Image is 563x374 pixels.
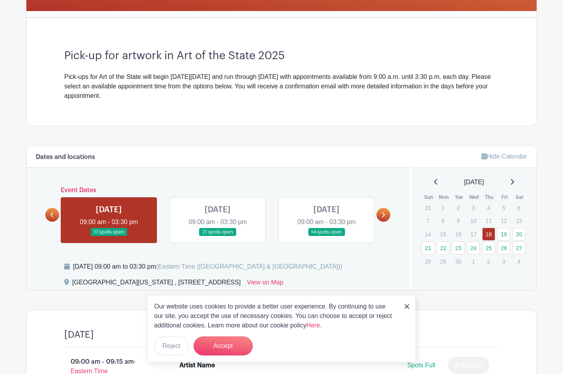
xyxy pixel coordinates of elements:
[497,241,510,254] a: 26
[451,193,467,201] th: Tue
[247,278,283,290] a: View on Map
[482,228,495,241] a: 18
[482,255,495,267] p: 2
[72,278,240,290] div: [GEOGRAPHIC_DATA][US_STATE] , [STREET_ADDRESS]
[436,215,449,227] p: 8
[156,263,342,270] span: (Eastern Time ([GEOGRAPHIC_DATA] & [GEOGRAPHIC_DATA]))
[466,193,482,201] th: Wed
[179,361,215,370] div: Artist Name
[467,228,480,240] p: 17
[36,153,95,161] h6: Dates and locations
[421,202,434,214] p: 31
[513,241,526,254] a: 27
[64,72,499,101] div: Pick-ups for Art of the State will begin [DATE][DATE] and run through [DATE] with appointments av...
[497,193,512,201] th: Fri
[436,193,451,201] th: Mon
[436,255,449,267] p: 29
[405,304,409,309] img: close_button-5f87c8562297e5c2d7936805f587ecaba9071eb48480494691a3f1689db116b3.svg
[59,187,377,194] h6: Event Dates
[452,241,465,254] a: 23
[467,202,480,214] p: 3
[482,241,495,254] a: 25
[497,202,510,214] p: 5
[513,255,526,267] p: 4
[497,215,510,227] p: 12
[452,215,465,227] p: 9
[482,193,497,201] th: Thu
[467,241,480,254] a: 24
[421,241,434,254] a: 21
[482,202,495,214] p: 4
[513,202,526,214] p: 6
[467,215,480,227] p: 10
[64,49,499,63] h3: Pick-up for artwork in Art of the State 2025
[436,241,449,254] a: 22
[452,255,465,267] p: 30
[421,228,434,240] p: 14
[154,302,396,330] p: Our website uses cookies to provide a better user experience. By continuing to use our site, you ...
[513,215,526,227] p: 13
[497,228,510,241] a: 19
[407,362,435,368] span: Spots Full
[64,329,94,340] h4: [DATE]
[73,262,342,271] div: [DATE] 09:00 am to 03:30 pm
[306,322,320,329] a: Here
[194,337,253,355] button: Accept
[512,193,528,201] th: Sat
[436,202,449,214] p: 1
[481,153,527,160] a: Hide Calendar
[467,255,480,267] p: 1
[154,337,188,355] button: Reject
[421,215,434,227] p: 7
[421,255,434,267] p: 28
[482,215,495,227] p: 11
[421,193,436,201] th: Sun
[436,228,449,240] p: 15
[452,228,465,240] p: 16
[452,202,465,214] p: 2
[497,255,510,267] p: 3
[513,228,526,241] a: 20
[464,178,484,187] span: [DATE]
